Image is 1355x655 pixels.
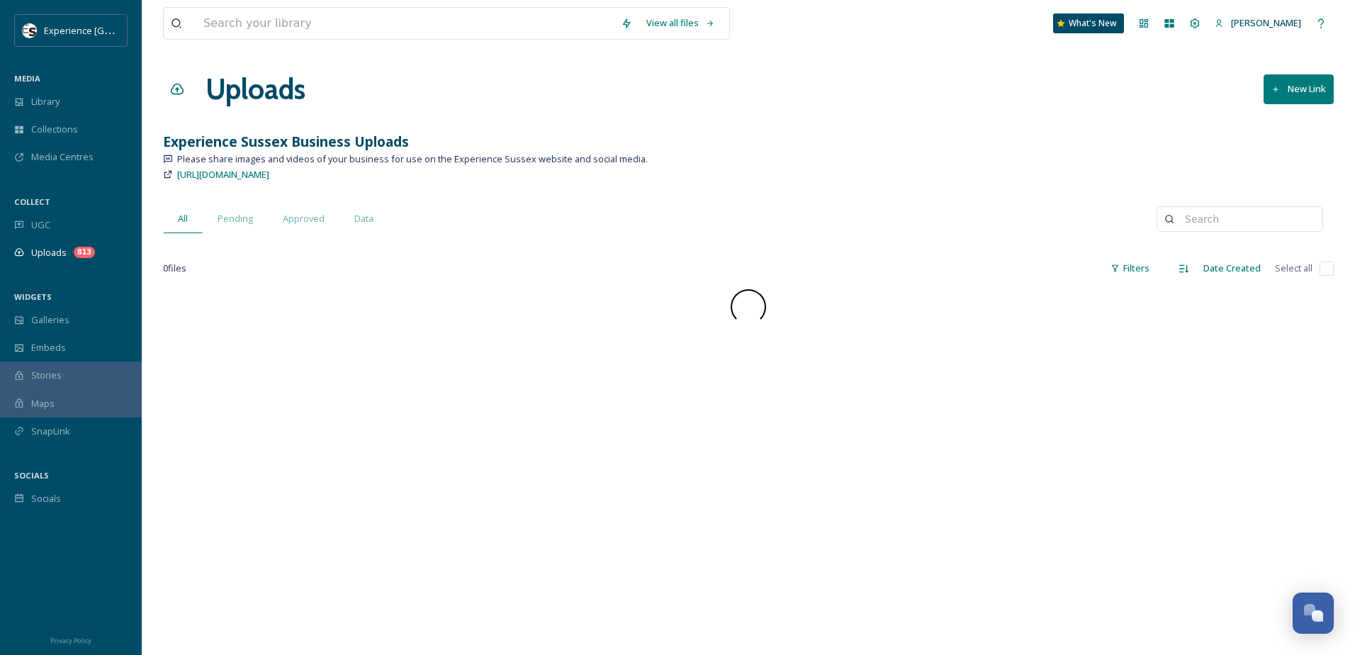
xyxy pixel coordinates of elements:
[639,9,722,37] a: View all files
[1178,205,1315,233] input: Search
[44,23,184,37] span: Experience [GEOGRAPHIC_DATA]
[31,246,67,259] span: Uploads
[177,152,648,166] span: Please share images and videos of your business for use on the Experience Sussex website and soci...
[1053,13,1124,33] a: What's New
[163,132,409,151] strong: Experience Sussex Business Uploads
[177,168,269,181] span: [URL][DOMAIN_NAME]
[14,470,49,481] span: SOCIALS
[50,636,91,645] span: Privacy Policy
[354,212,373,225] span: Data
[1275,262,1312,275] span: Select all
[31,425,70,438] span: SnapLink
[31,492,61,505] span: Socials
[31,95,60,108] span: Library
[31,341,66,354] span: Embeds
[23,23,37,38] img: WSCC%20ES%20Socials%20Icon%20-%20Secondary%20-%20Black.jpg
[1293,593,1334,634] button: Open Chat
[1103,254,1157,282] div: Filters
[31,369,62,382] span: Stories
[31,150,94,164] span: Media Centres
[283,212,325,225] span: Approved
[14,73,40,84] span: MEDIA
[196,8,614,39] input: Search your library
[31,123,78,136] span: Collections
[1208,9,1308,37] a: [PERSON_NAME]
[1196,254,1268,282] div: Date Created
[31,397,55,410] span: Maps
[1231,16,1301,29] span: [PERSON_NAME]
[31,218,50,232] span: UGC
[14,196,50,207] span: COLLECT
[218,212,253,225] span: Pending
[74,247,95,258] div: 813
[206,68,305,111] a: Uploads
[1264,74,1334,103] button: New Link
[177,166,269,183] a: [URL][DOMAIN_NAME]
[31,313,69,327] span: Galleries
[163,262,186,275] span: 0 file s
[14,291,52,302] span: WIDGETS
[178,212,188,225] span: All
[50,631,91,648] a: Privacy Policy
